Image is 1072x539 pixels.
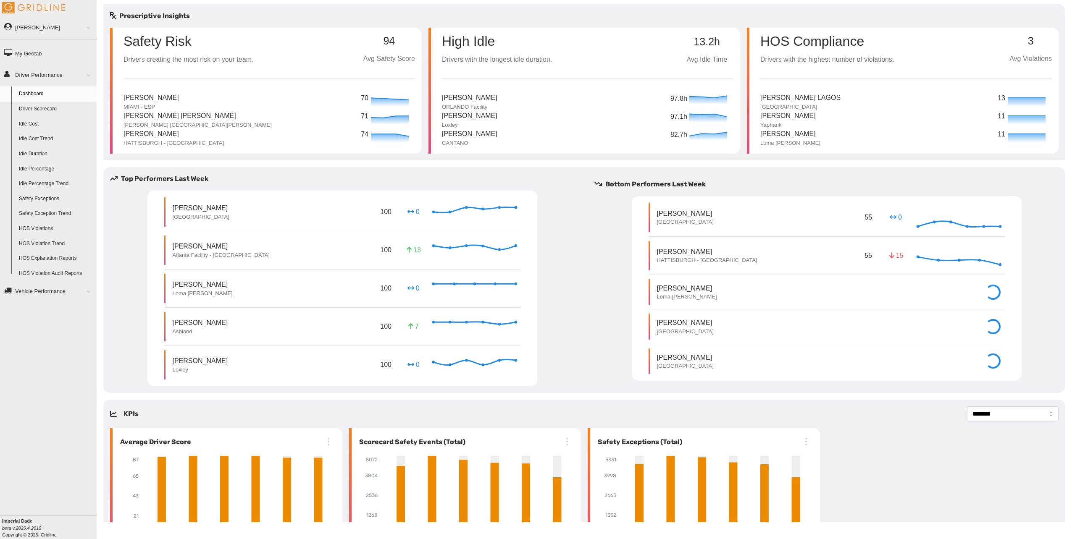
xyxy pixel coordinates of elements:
[15,191,97,207] a: Safety Exceptions
[760,111,816,121] p: [PERSON_NAME]
[173,290,233,297] p: Loma [PERSON_NAME]
[760,129,820,139] p: [PERSON_NAME]
[363,54,415,64] p: Avg Safety Score
[15,206,97,221] a: Safety Exception Trend
[173,318,228,327] p: [PERSON_NAME]
[442,139,497,147] p: CANTANO
[15,117,97,132] a: Idle Cost
[594,437,682,447] h6: Safety Exceptions (Total)
[123,129,224,139] p: [PERSON_NAME]
[657,362,714,370] p: [GEOGRAPHIC_DATA]
[407,283,420,293] p: 0
[657,293,717,301] p: Loma [PERSON_NAME]
[366,493,378,499] tspan: 2536
[657,247,757,256] p: [PERSON_NAME]
[361,93,369,104] p: 70
[378,320,393,333] p: 100
[361,111,369,122] p: 71
[15,236,97,251] a: HOS Violation Trend
[442,121,497,129] p: Loxley
[680,55,733,65] p: Avg Idle Time
[123,139,224,147] p: HATTISBURGH - [GEOGRAPHIC_DATA]
[15,176,97,191] a: Idle Percentage Trend
[407,207,420,217] p: 0
[173,356,228,366] p: [PERSON_NAME]
[123,409,139,419] h5: KPIs
[442,103,497,111] p: ORLANDO Facility
[2,518,97,538] div: Copyright © 2025, Gridline
[134,513,139,519] tspan: 21
[133,457,139,463] tspan: 87
[173,328,228,335] p: Ashland
[110,174,581,184] h5: Top Performers Last Week
[657,328,714,335] p: [GEOGRAPHIC_DATA]
[361,129,369,140] p: 74
[605,513,616,518] tspan: 1332
[594,179,1065,189] h5: Bottom Performers Last Week
[15,251,97,266] a: HOS Explanation Reports
[15,266,97,281] a: HOS Violation Audit Reports
[123,111,272,121] p: [PERSON_NAME] [PERSON_NAME]
[378,205,393,218] p: 100
[173,280,233,289] p: [PERSON_NAME]
[407,245,420,255] p: 13
[670,94,687,110] p: 97.8h
[366,457,378,463] tspan: 5072
[173,203,229,213] p: [PERSON_NAME]
[998,129,1006,140] p: 11
[117,437,191,447] h6: Average Driver Score
[2,2,65,13] img: Gridline
[15,162,97,177] a: Idle Percentage
[863,211,874,224] p: 55
[760,55,894,65] p: Drivers with the highest number of violations.
[356,437,465,447] h6: Scorecard Safety Events (Total)
[407,322,420,331] p: 7
[442,111,497,121] p: [PERSON_NAME]
[133,473,139,479] tspan: 65
[378,282,393,295] p: 100
[680,36,733,48] p: 13.2h
[605,457,616,463] tspan: 5331
[998,111,1006,122] p: 11
[15,147,97,162] a: Idle Duration
[123,103,179,111] p: MIAMI - ESP
[1009,54,1052,64] p: Avg Violations
[670,130,687,147] p: 82.7h
[363,35,415,47] p: 94
[442,55,552,65] p: Drivers with the longest idle duration.
[110,11,190,21] h5: Prescriptive Insights
[2,526,41,531] i: beta v.2025.4.2019
[123,55,253,65] p: Drivers creating the most risk on your team.
[2,518,32,523] b: Imperial Dade
[173,213,229,221] p: [GEOGRAPHIC_DATA]
[123,34,253,48] p: Safety Risk
[670,112,687,128] p: 97.1h
[657,209,714,218] p: [PERSON_NAME]
[760,103,841,111] p: [GEOGRAPHIC_DATA]
[365,473,378,479] tspan: 3804
[657,218,714,226] p: [GEOGRAPHIC_DATA]
[15,221,97,236] a: HOS Violations
[760,93,841,103] p: [PERSON_NAME] Lagos
[1009,35,1052,47] p: 3
[760,34,894,48] p: HOS Compliance
[378,358,393,371] p: 100
[407,360,420,369] p: 0
[442,129,497,139] p: [PERSON_NAME]
[173,366,228,374] p: Loxley
[15,102,97,117] a: Driver Scorecard
[657,353,714,362] p: [PERSON_NAME]
[133,493,139,499] tspan: 43
[863,249,874,262] p: 55
[173,241,270,251] p: [PERSON_NAME]
[889,251,903,260] p: 15
[123,93,179,103] p: [PERSON_NAME]
[442,93,497,103] p: [PERSON_NAME]
[760,139,820,147] p: Loma [PERSON_NAME]
[15,131,97,147] a: Idle Cost Trend
[604,493,616,499] tspan: 2665
[378,243,393,256] p: 100
[442,34,552,48] p: High Idle
[889,212,903,222] p: 0
[15,86,97,102] a: Dashboard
